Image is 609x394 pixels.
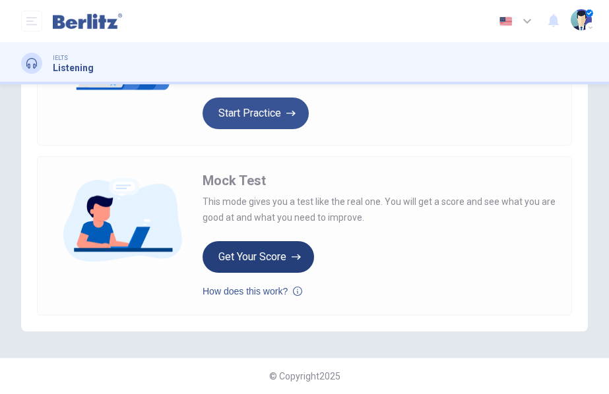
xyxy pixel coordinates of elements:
[53,53,68,63] span: IELTS
[571,9,592,30] img: Profile picture
[203,98,309,129] button: Start Practice
[21,11,42,32] button: open mobile menu
[203,283,302,299] button: How does this work?
[53,8,122,34] img: Berlitz Latam logo
[203,241,314,273] button: Get Your Score
[497,16,514,26] img: en
[203,173,266,188] span: Mock Test
[269,371,340,381] span: © Copyright 2025
[203,194,556,225] span: This mode gives you a test like the real one. You will get a score and see what you are good at a...
[53,63,94,73] h1: Listening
